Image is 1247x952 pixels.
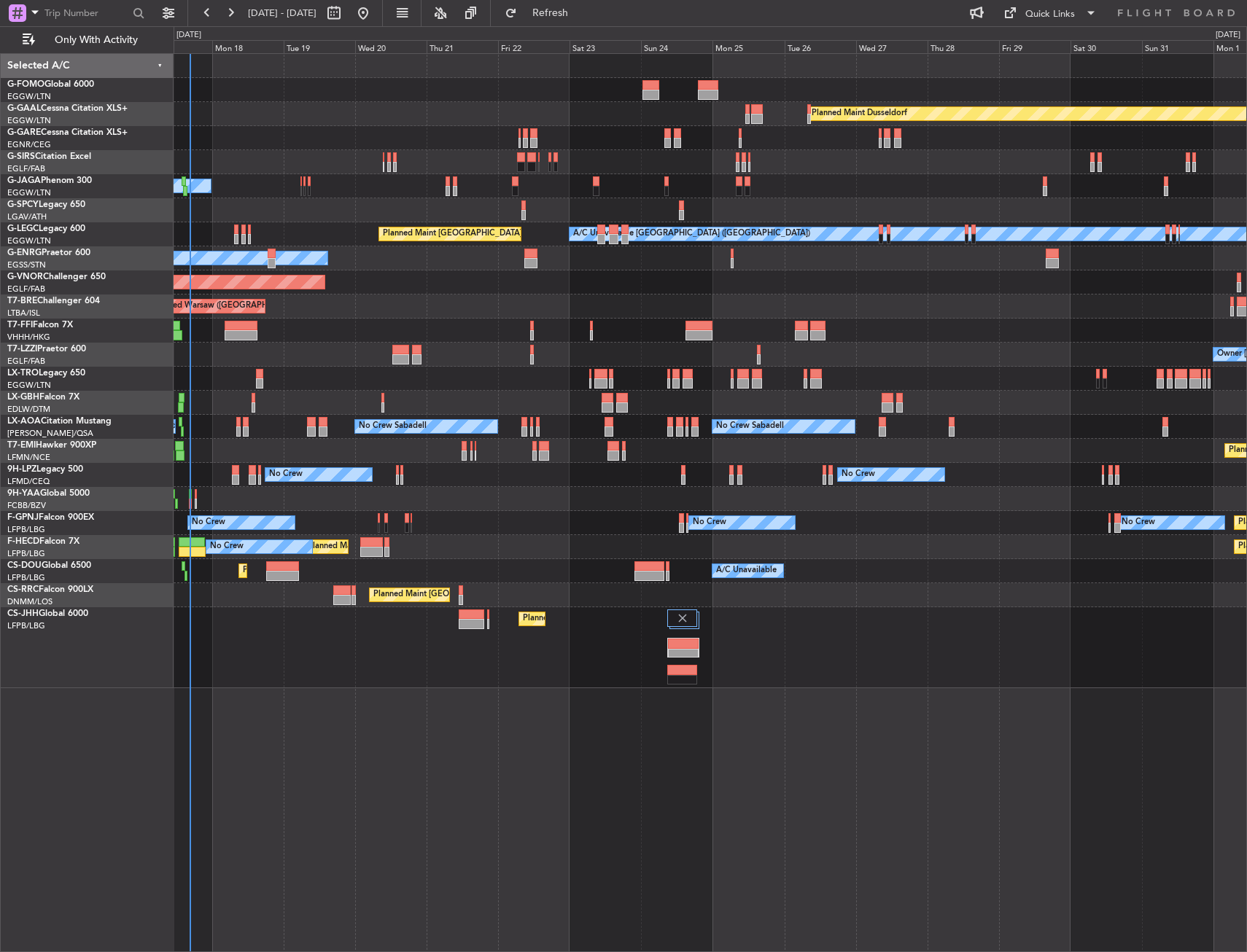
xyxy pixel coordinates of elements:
span: F-HECD [7,537,39,546]
button: Only With Activity [16,28,158,52]
span: G-JAGA [7,176,41,185]
a: LFPB/LBG [7,548,45,559]
span: Only With Activity [38,35,154,45]
span: 9H-LPZ [7,465,36,474]
span: T7-FFI [7,321,33,329]
a: EGGW/LTN [7,235,51,246]
div: Wed 27 [856,40,928,53]
a: EDLW/DTM [7,404,50,415]
a: CS-RRCFalcon 900LX [7,585,93,594]
div: Fri 29 [999,40,1071,53]
a: G-SPCYLegacy 650 [7,200,85,209]
a: LFPB/LBG [7,620,45,631]
a: T7-EMIHawker 900XP [7,441,96,450]
div: Sun 17 [141,40,212,53]
a: G-ENRGPraetor 600 [7,249,90,257]
a: [PERSON_NAME]/QSA [7,428,93,439]
a: LFPB/LBG [7,572,45,583]
span: Refresh [520,8,581,18]
span: [DATE] - [DATE] [248,7,316,20]
a: T7-LZZIPraetor 600 [7,345,86,354]
div: Sun 31 [1142,40,1213,53]
div: No Crew [693,512,726,534]
div: No Crew Sabadell [359,415,427,437]
div: Fri 22 [498,40,570,53]
a: 9H-YAAGlobal 5000 [7,489,90,498]
a: CS-DOUGlobal 6500 [7,561,91,570]
a: LX-AOACitation Mustang [7,417,112,426]
span: T7-BRE [7,297,37,305]
div: Sun 24 [641,40,712,53]
a: EGGW/LTN [7,187,51,198]
a: G-GAALCessna Citation XLS+ [7,104,128,113]
span: LX-GBH [7,393,39,402]
span: F-GPNJ [7,513,39,522]
div: No Crew [210,536,244,558]
div: [DATE] [176,29,201,42]
a: G-SIRSCitation Excel [7,152,91,161]
div: Mon 18 [212,40,284,53]
span: G-GARE [7,128,41,137]
a: LX-TROLegacy 650 [7,369,85,378]
span: G-LEGC [7,225,39,233]
a: EGGW/LTN [7,91,51,102]
span: LX-TRO [7,369,39,378]
span: G-VNOR [7,273,43,281]
a: G-VNORChallenger 650 [7,273,106,281]
span: CS-JHH [7,609,39,618]
span: G-SIRS [7,152,35,161]
div: No Crew [269,464,303,485]
span: T7-EMI [7,441,36,450]
div: Thu 28 [928,40,999,53]
a: LX-GBHFalcon 7X [7,393,79,402]
span: T7-LZZI [7,345,37,354]
a: T7-BREChallenger 604 [7,297,100,305]
a: F-GPNJFalcon 900EX [7,513,94,522]
a: F-HECDFalcon 7X [7,537,79,546]
a: EGLF/FAB [7,284,45,294]
div: A/C Unavailable [GEOGRAPHIC_DATA] ([GEOGRAPHIC_DATA]) [573,223,810,245]
a: EGGW/LTN [7,115,51,126]
div: A/C Unavailable [716,560,777,582]
div: Quick Links [1025,7,1075,22]
input: Trip Number [44,2,128,24]
span: G-GAAL [7,104,41,113]
div: No Crew Sabadell [716,415,784,437]
span: 9H-YAA [7,489,40,498]
div: No Crew [842,464,875,485]
a: EGLF/FAB [7,356,45,367]
span: CS-RRC [7,585,39,594]
a: EGGW/LTN [7,380,51,391]
a: LFPB/LBG [7,524,45,535]
a: VHHH/HKG [7,332,50,343]
div: Thu 21 [427,40,498,53]
div: Planned Maint [GEOGRAPHIC_DATA] ([GEOGRAPHIC_DATA]) [243,560,473,582]
a: EGLF/FAB [7,163,45,174]
div: Tue 19 [284,40,355,53]
div: Tue 26 [785,40,856,53]
div: Planned Maint [GEOGRAPHIC_DATA] ([GEOGRAPHIC_DATA]) [523,608,753,630]
div: No Crew [1122,512,1155,534]
a: LGAV/ATH [7,211,47,222]
a: G-LEGCLegacy 600 [7,225,85,233]
span: LX-AOA [7,417,41,426]
a: EGSS/STN [7,260,46,270]
button: Quick Links [996,1,1104,25]
a: G-GARECessna Citation XLS+ [7,128,128,137]
div: No Crew [192,512,225,534]
span: G-SPCY [7,200,39,209]
div: Grounded Warsaw ([GEOGRAPHIC_DATA]) [144,295,305,317]
div: Planned Maint Dusseldorf [812,103,907,125]
a: CS-JHHGlobal 6000 [7,609,88,618]
a: DNMM/LOS [7,596,53,607]
a: T7-FFIFalcon 7X [7,321,73,329]
div: Sat 23 [570,40,641,53]
a: 9H-LPZLegacy 500 [7,465,83,474]
div: Planned Maint [GEOGRAPHIC_DATA] ([GEOGRAPHIC_DATA]) [373,584,603,606]
a: G-JAGAPhenom 300 [7,176,92,185]
a: FCBB/BZV [7,500,46,511]
span: CS-DOU [7,561,42,570]
img: gray-close.svg [676,612,689,625]
a: LFMD/CEQ [7,476,50,487]
a: LTBA/ISL [7,308,40,319]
